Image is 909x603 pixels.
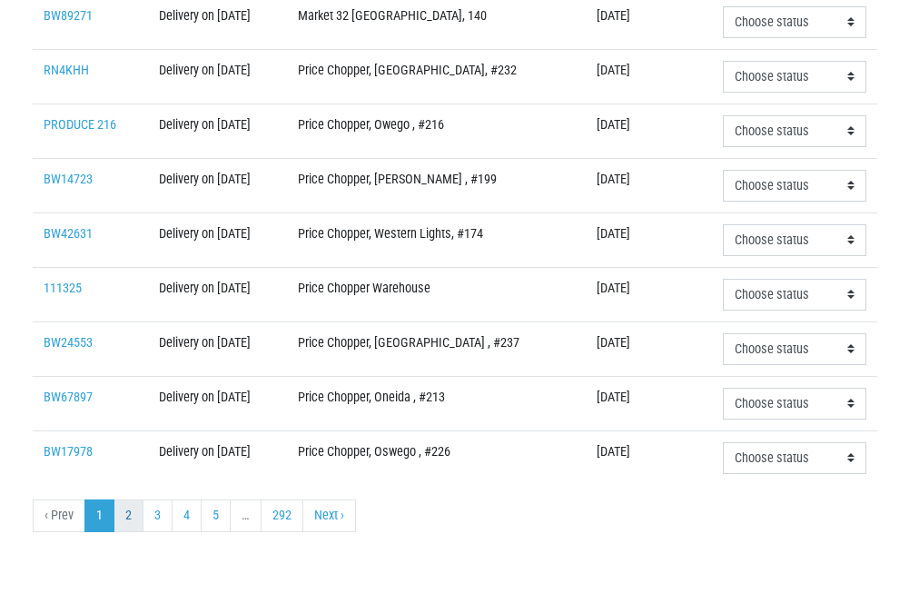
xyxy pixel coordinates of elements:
[44,117,116,133] a: PRODUCE 216
[44,172,93,187] a: BW14723
[287,49,586,104] td: Price Chopper, [GEOGRAPHIC_DATA], #232
[148,376,287,430] td: Delivery on [DATE]
[287,158,586,213] td: Price Chopper, [PERSON_NAME] , #199
[33,499,877,532] nav: pager
[287,213,586,267] td: Price Chopper, Western Lights, #174
[287,267,586,321] td: Price Chopper Warehouse
[172,499,202,532] a: 4
[586,104,712,158] td: [DATE]
[148,321,287,376] td: Delivery on [DATE]
[148,267,287,321] td: Delivery on [DATE]
[586,158,712,213] td: [DATE]
[44,8,93,24] a: BW89271
[44,335,93,351] a: BW24553
[586,49,712,104] td: [DATE]
[44,390,93,405] a: BW67897
[148,430,287,485] td: Delivery on [DATE]
[44,281,82,296] a: 111325
[586,267,712,321] td: [DATE]
[84,499,114,532] a: 1
[201,499,231,532] a: 5
[287,430,586,485] td: Price Chopper, Oswego , #226
[148,104,287,158] td: Delivery on [DATE]
[586,430,712,485] td: [DATE]
[114,499,143,532] a: 2
[143,499,173,532] a: 3
[287,104,586,158] td: Price Chopper, Owego , #216
[44,63,89,78] a: RN4KHH
[586,321,712,376] td: [DATE]
[44,226,93,242] a: BW42631
[148,213,287,267] td: Delivery on [DATE]
[44,444,93,460] a: BW17978
[148,49,287,104] td: Delivery on [DATE]
[302,499,356,532] a: next
[261,499,303,532] a: 292
[586,376,712,430] td: [DATE]
[287,321,586,376] td: Price Chopper, [GEOGRAPHIC_DATA] , #237
[586,213,712,267] td: [DATE]
[287,376,586,430] td: Price Chopper, Oneida , #213
[148,158,287,213] td: Delivery on [DATE]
